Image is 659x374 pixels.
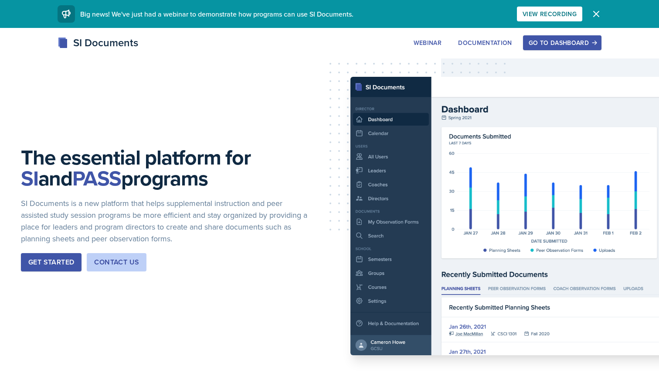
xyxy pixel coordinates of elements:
button: Contact Us [87,253,146,271]
button: View Recording [517,7,582,21]
div: Webinar [414,39,442,46]
button: Documentation [452,35,518,50]
div: View Recording [523,10,577,17]
div: Documentation [458,39,512,46]
span: Big news! We've just had a webinar to demonstrate how programs can use SI Documents. [80,9,353,19]
div: Contact Us [94,257,139,268]
div: Go to Dashboard [529,39,596,46]
div: Get Started [28,257,74,268]
button: Go to Dashboard [523,35,601,50]
button: Webinar [408,35,447,50]
button: Get Started [21,253,82,271]
div: SI Documents [58,35,138,51]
